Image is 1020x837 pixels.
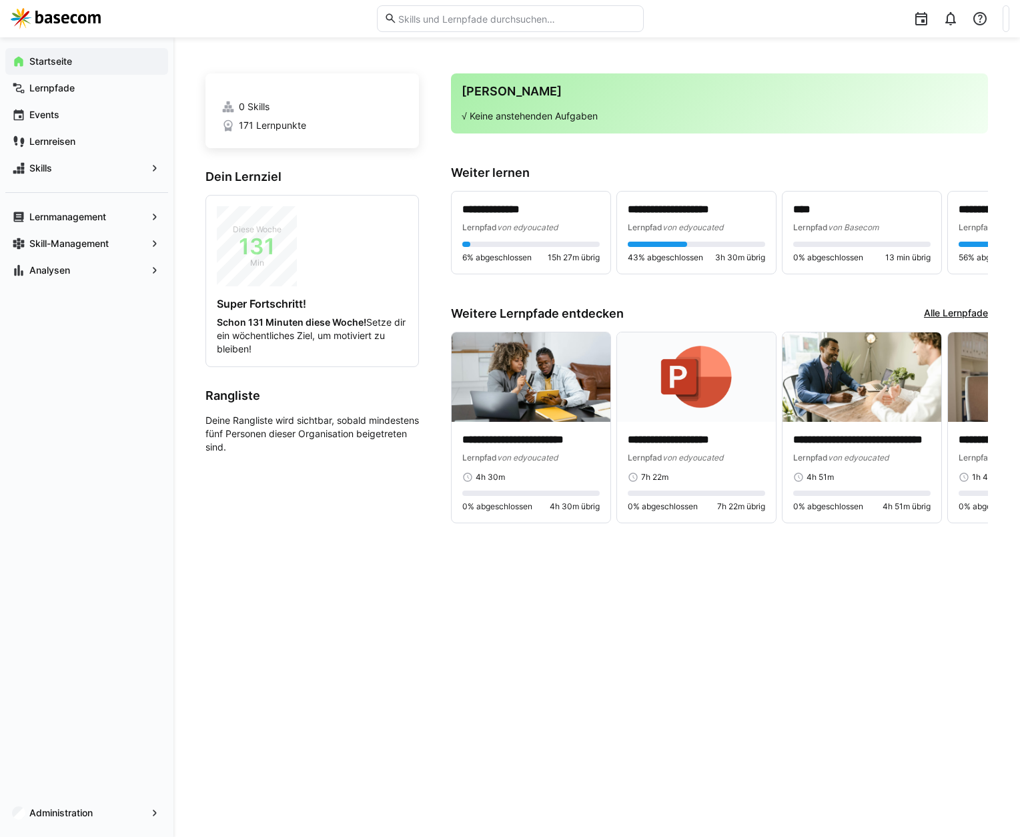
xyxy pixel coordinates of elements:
[628,453,662,463] span: Lernpfad
[550,501,600,512] span: 4h 30m übrig
[628,222,662,232] span: Lernpfad
[497,222,558,232] span: von edyoucated
[205,388,419,403] h3: Rangliste
[239,119,306,132] span: 171 Lernpunkte
[959,453,993,463] span: Lernpfad
[497,453,558,463] span: von edyoucated
[221,100,403,113] a: 0 Skills
[217,316,366,328] strong: Schon 131 Minuten diese Woche!
[828,453,889,463] span: von edyoucated
[451,166,988,180] h3: Weiter lernen
[452,332,610,422] img: image
[205,170,419,184] h3: Dein Lernziel
[462,501,532,512] span: 0% abgeschlossen
[883,501,931,512] span: 4h 51m übrig
[972,472,1000,483] span: 1h 43m
[239,100,270,113] span: 0 Skills
[959,222,993,232] span: Lernpfad
[662,222,723,232] span: von edyoucated
[793,222,828,232] span: Lernpfad
[628,501,698,512] span: 0% abgeschlossen
[617,332,776,422] img: image
[462,453,497,463] span: Lernpfad
[628,252,703,263] span: 43% abgeschlossen
[462,252,532,263] span: 6% abgeschlossen
[885,252,931,263] span: 13 min übrig
[924,306,988,321] a: Alle Lernpfade
[793,252,863,263] span: 0% abgeschlossen
[451,306,624,321] h3: Weitere Lernpfade entdecken
[793,453,828,463] span: Lernpfad
[462,84,977,99] h3: [PERSON_NAME]
[548,252,600,263] span: 15h 27m übrig
[828,222,879,232] span: von Basecom
[715,252,765,263] span: 3h 30m übrig
[641,472,668,483] span: 7h 22m
[793,501,863,512] span: 0% abgeschlossen
[217,297,408,310] h4: Super Fortschritt!
[462,222,497,232] span: Lernpfad
[783,332,941,422] img: image
[205,414,419,454] p: Deine Rangliste wird sichtbar, sobald mindestens fünf Personen dieser Organisation beigetreten sind.
[217,316,408,356] p: Setze dir ein wöchentliches Ziel, um motiviert zu bleiben!
[462,109,977,123] p: √ Keine anstehenden Aufgaben
[807,472,834,483] span: 4h 51m
[397,13,636,25] input: Skills und Lernpfade durchsuchen…
[476,472,505,483] span: 4h 30m
[662,453,723,463] span: von edyoucated
[717,501,765,512] span: 7h 22m übrig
